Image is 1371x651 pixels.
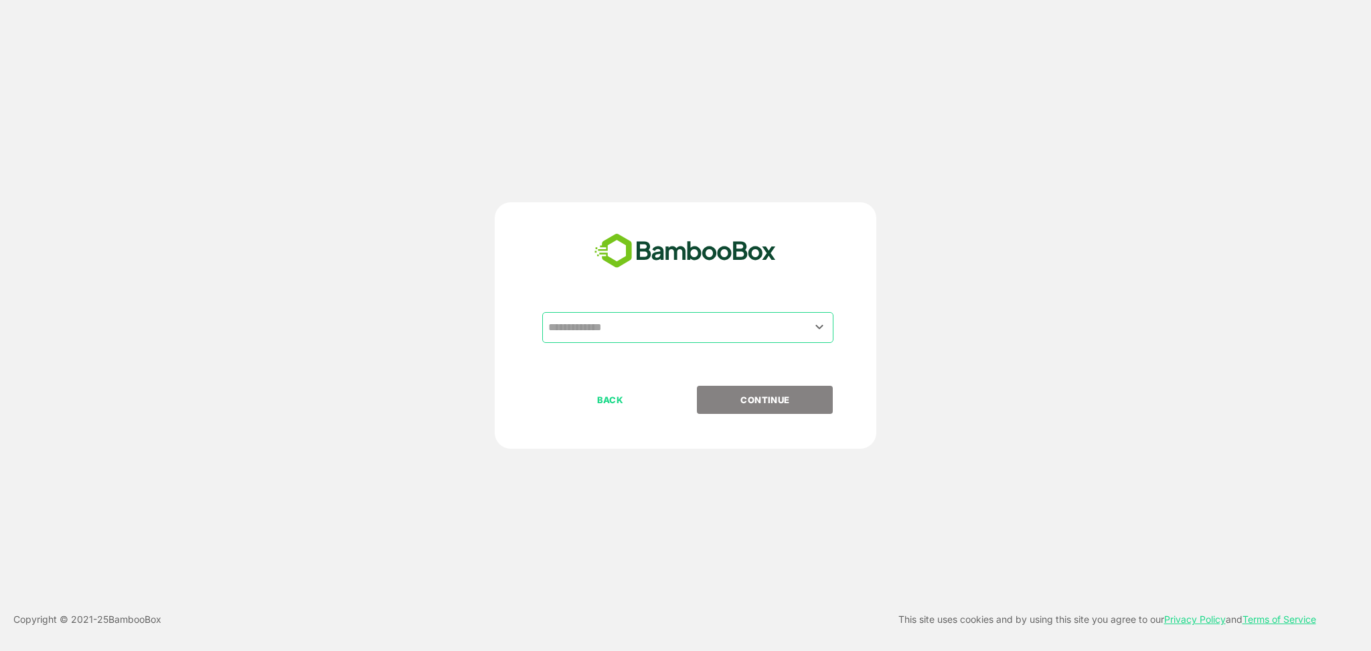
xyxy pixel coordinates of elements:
[1164,613,1226,625] a: Privacy Policy
[898,611,1316,628] p: This site uses cookies and by using this site you agree to our and
[13,611,161,628] p: Copyright © 2021- 25 BambooBox
[811,318,829,336] button: Open
[587,229,783,273] img: bamboobox
[1242,613,1316,625] a: Terms of Service
[544,392,677,407] p: BACK
[698,392,832,407] p: CONTINUE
